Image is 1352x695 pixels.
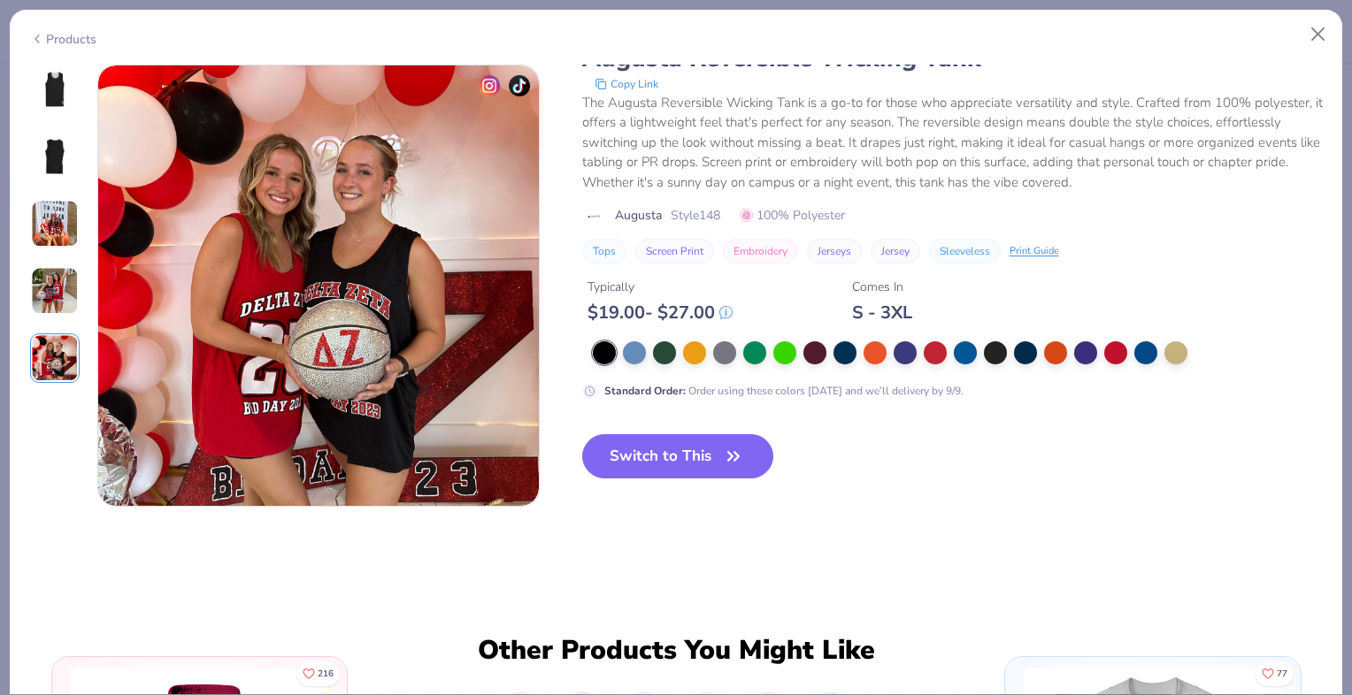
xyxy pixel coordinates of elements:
[1010,243,1059,258] div: Print Guide
[1256,661,1294,686] button: Like
[871,239,920,263] button: Jersey
[31,334,79,382] img: User generated content
[318,669,334,678] span: 216
[929,239,1001,263] button: Sleeveless
[582,434,774,478] button: Switch to This
[588,278,733,296] div: Typically
[635,239,714,263] button: Screen Print
[852,302,912,324] div: S - 3XL
[466,635,886,667] div: Other Products You Might Like
[34,135,76,178] img: Back
[296,661,340,686] button: Like
[98,65,539,506] img: 9bed2341-3129-4a88-8cf6-a86f4e78da10
[1302,18,1335,51] button: Close
[604,383,686,397] strong: Standard Order :
[31,200,79,248] img: User generated content
[582,92,1323,192] div: The Augusta Reversible Wicking Tank is a go-to for those who appreciate versatility and style. Cr...
[589,74,664,92] button: copy to clipboard
[671,206,720,225] span: Style 148
[509,75,530,96] img: tiktok-icon.png
[723,239,798,263] button: Embroidery
[807,239,862,263] button: Jerseys
[852,278,912,296] div: Comes In
[31,267,79,315] img: User generated content
[740,206,845,225] span: 100% Polyester
[588,302,733,324] div: $ 19.00 - $ 27.00
[582,209,606,223] img: brand logo
[1277,669,1287,678] span: 77
[604,382,964,398] div: Order using these colors [DATE] and we’ll delivery by 9/9.
[615,206,662,225] span: Augusta
[34,68,76,111] img: Front
[479,75,500,96] img: insta-icon.png
[582,239,626,263] button: Tops
[30,30,96,49] div: Products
